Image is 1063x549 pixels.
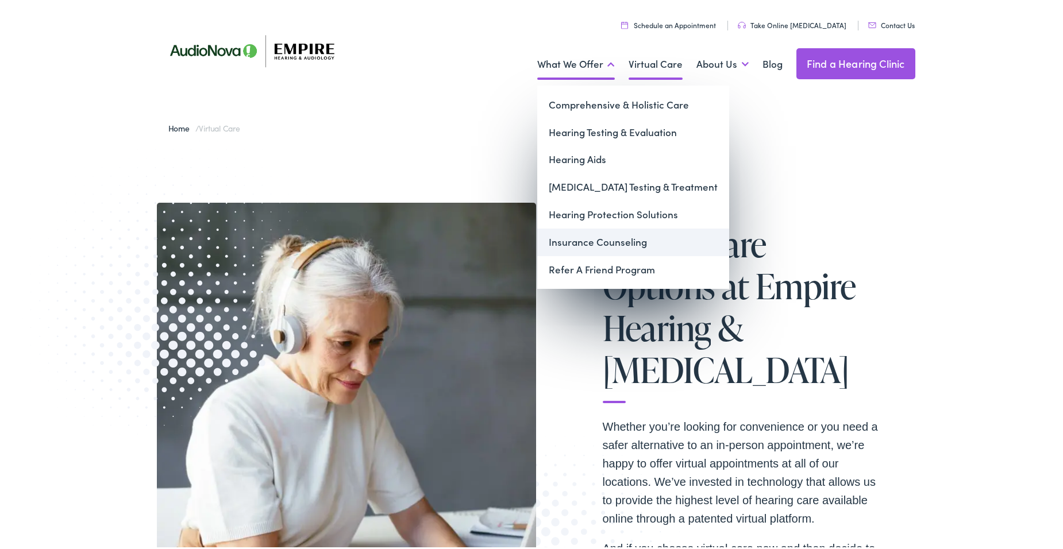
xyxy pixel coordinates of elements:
a: Find a Hearing Clinic [796,46,915,77]
img: utility icon [738,20,746,26]
span: Hearing [603,307,711,345]
a: What We Offer [537,41,615,83]
span: Virtual Care [199,120,240,132]
a: Virtual Care [629,41,683,83]
img: Graphic image with a halftone pattern, contributing to the site's visual design. [13,129,316,441]
a: Schedule an Appointment [621,18,716,28]
a: Refer A Friend Program [537,254,729,281]
span: Options [603,265,715,303]
span: & [718,307,744,345]
a: Hearing Aids [537,144,729,171]
span: [MEDICAL_DATA] [603,349,849,386]
a: Take Online [MEDICAL_DATA] [738,18,846,28]
span: Empire [756,265,856,303]
a: Comprehensive & Holistic Care [537,89,729,117]
span: Care [703,223,767,261]
img: utility icon [868,20,876,26]
a: Blog [762,41,783,83]
p: Whether you’re looking for convenience or you need a safer alternative to an in-person appointmen... [603,415,879,525]
a: Insurance Counseling [537,226,729,254]
a: Hearing Testing & Evaluation [537,117,729,144]
a: Hearing Protection Solutions [537,199,729,226]
a: Contact Us [868,18,915,28]
img: utility icon [621,19,628,26]
a: About Us [696,41,749,83]
span: / [168,120,240,132]
a: [MEDICAL_DATA] Testing & Treatment [537,171,729,199]
span: at [722,265,749,303]
a: Home [168,120,195,132]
